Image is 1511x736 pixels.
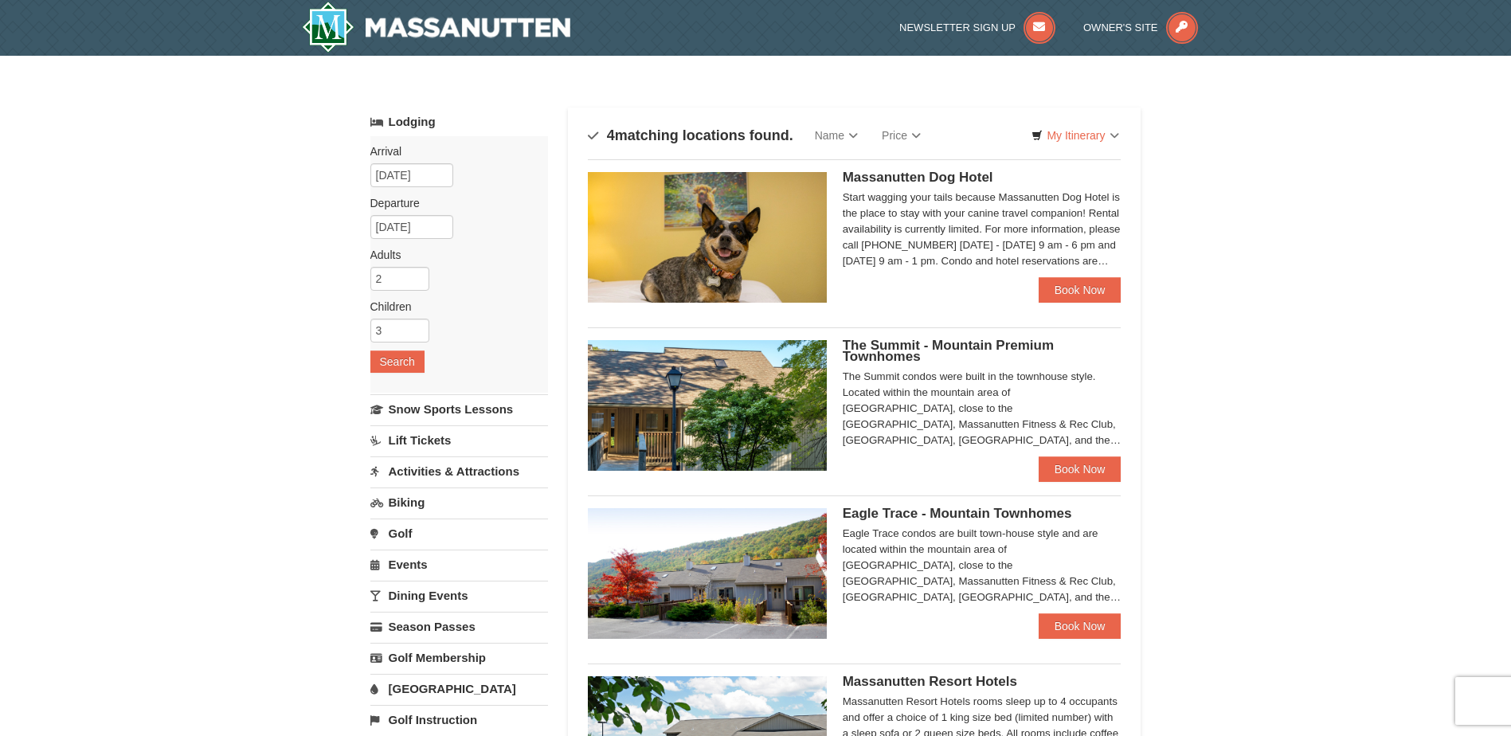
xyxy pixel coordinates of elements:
[1021,123,1129,147] a: My Itinerary
[607,127,615,143] span: 4
[370,299,536,315] label: Children
[588,172,827,303] img: 27428181-5-81c892a3.jpg
[843,190,1122,269] div: Start wagging your tails because Massanutten Dog Hotel is the place to stay with your canine trav...
[588,340,827,471] img: 19219034-1-0eee7e00.jpg
[370,705,548,734] a: Golf Instruction
[302,2,571,53] a: Massanutten Resort
[843,170,993,185] span: Massanutten Dog Hotel
[370,643,548,672] a: Golf Membership
[588,508,827,639] img: 19218983-1-9b289e55.jpg
[302,2,571,53] img: Massanutten Resort Logo
[370,425,548,455] a: Lift Tickets
[370,581,548,610] a: Dining Events
[1039,277,1122,303] a: Book Now
[1039,613,1122,639] a: Book Now
[370,247,536,263] label: Adults
[1083,22,1198,33] a: Owner's Site
[370,195,536,211] label: Departure
[843,674,1017,689] span: Massanutten Resort Hotels
[870,119,933,151] a: Price
[899,22,1016,33] span: Newsletter Sign Up
[1039,456,1122,482] a: Book Now
[370,612,548,641] a: Season Passes
[370,456,548,486] a: Activities & Attractions
[588,127,793,143] h4: matching locations found.
[370,487,548,517] a: Biking
[370,550,548,579] a: Events
[370,519,548,548] a: Golf
[899,22,1055,33] a: Newsletter Sign Up
[843,506,1072,521] span: Eagle Trace - Mountain Townhomes
[370,350,425,373] button: Search
[843,369,1122,448] div: The Summit condos were built in the townhouse style. Located within the mountain area of [GEOGRAP...
[803,119,870,151] a: Name
[370,394,548,424] a: Snow Sports Lessons
[370,108,548,136] a: Lodging
[843,526,1122,605] div: Eagle Trace condos are built town-house style and are located within the mountain area of [GEOGRA...
[370,674,548,703] a: [GEOGRAPHIC_DATA]
[1083,22,1158,33] span: Owner's Site
[843,338,1054,364] span: The Summit - Mountain Premium Townhomes
[370,143,536,159] label: Arrival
